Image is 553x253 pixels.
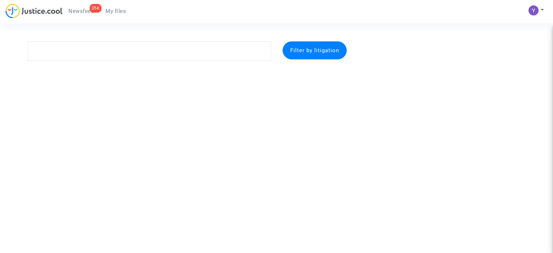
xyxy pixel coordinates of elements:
[5,4,63,18] img: jc-logo.svg
[290,47,339,54] span: Filter by litigation
[90,4,102,13] div: 35K
[105,8,126,14] span: My files
[100,6,132,17] a: My files
[63,6,100,17] a: 35KNewsfeed
[68,8,94,14] span: Newsfeed
[529,5,539,15] img: ACg8ocLJbu-06PV-PP0rSorRCNxlVR0ijoVEwORkjsgJBMEIW3VU-A=s96-c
